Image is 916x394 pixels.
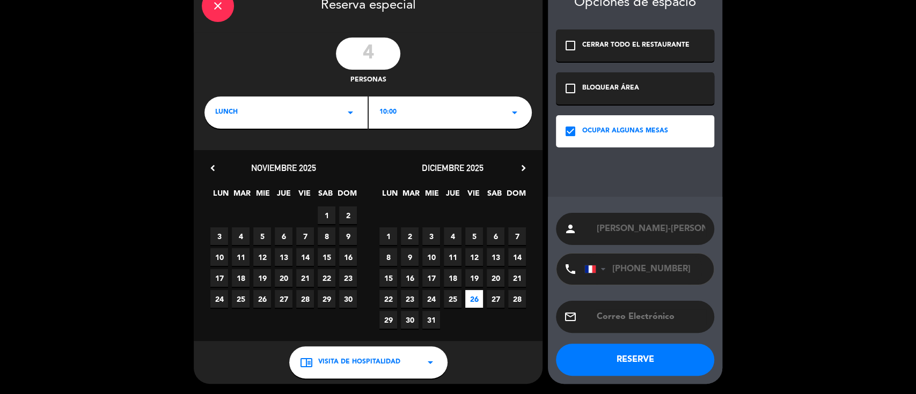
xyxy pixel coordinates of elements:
[253,227,271,245] span: 5
[564,310,577,323] i: email
[318,227,335,245] span: 8
[465,187,482,205] span: VIE
[381,187,399,205] span: LUN
[465,269,483,287] span: 19
[207,162,218,174] i: chevron_left
[253,290,271,308] span: 26
[518,162,529,174] i: chevron_right
[564,82,577,95] i: check_box_outline_blank
[422,269,440,287] span: 17
[507,187,524,205] span: DOM
[422,290,440,308] span: 24
[508,290,526,308] span: 28
[423,187,441,205] span: MIE
[232,227,250,245] span: 4
[210,227,228,245] span: 3
[401,290,419,308] span: 23
[444,187,461,205] span: JUE
[402,187,420,205] span: MAR
[582,126,668,137] div: OCUPAR ALGUNAS MESAS
[232,248,250,266] span: 11
[465,290,483,308] span: 26
[253,269,271,287] span: 19
[344,106,357,119] i: arrow_drop_down
[487,248,504,266] span: 13
[233,187,251,205] span: MAR
[296,290,314,308] span: 28
[339,227,357,245] span: 9
[318,206,335,224] span: 1
[508,106,521,119] i: arrow_drop_down
[339,290,357,308] span: 30
[422,227,440,245] span: 3
[379,269,397,287] span: 15
[210,290,228,308] span: 24
[339,269,357,287] span: 23
[212,187,230,205] span: LUN
[275,187,292,205] span: JUE
[275,269,292,287] span: 20
[444,248,461,266] span: 11
[296,248,314,266] span: 14
[487,269,504,287] span: 20
[379,290,397,308] span: 22
[508,269,526,287] span: 21
[585,254,610,284] div: France: +33
[564,125,577,138] i: check_box
[210,248,228,266] span: 10
[465,227,483,245] span: 5
[215,107,238,118] span: LUNCH
[253,248,271,266] span: 12
[422,311,440,329] span: 31
[508,227,526,245] span: 7
[296,269,314,287] span: 21
[444,290,461,308] span: 25
[422,162,483,173] span: diciembre 2025
[318,269,335,287] span: 22
[508,248,526,266] span: 14
[275,290,292,308] span: 27
[232,290,250,308] span: 25
[296,227,314,245] span: 7
[336,38,400,70] input: 0
[401,227,419,245] span: 2
[444,227,461,245] span: 4
[318,290,335,308] span: 29
[339,248,357,266] span: 16
[401,269,419,287] span: 16
[486,187,503,205] span: SAB
[296,187,313,205] span: VIE
[232,269,250,287] span: 18
[350,75,386,86] span: personas
[379,227,397,245] span: 1
[564,263,577,276] i: phone
[444,269,461,287] span: 18
[582,83,639,94] div: BLOQUEAR ÁREA
[379,107,397,118] span: 10:00
[596,221,706,236] input: Nombre
[596,309,706,324] input: Correo Electrónico
[251,162,316,173] span: noviembre 2025
[401,248,419,266] span: 9
[564,39,577,52] i: check_box_outline_blank
[318,357,400,368] span: Visita de Hospitalidad
[556,344,714,376] button: RESERVE
[300,356,313,369] i: chrome_reader_mode
[318,248,335,266] span: 15
[487,290,504,308] span: 27
[465,248,483,266] span: 12
[254,187,272,205] span: MIE
[379,311,397,329] span: 29
[582,40,690,51] div: CERRAR TODO EL RESTAURANTE
[379,248,397,266] span: 8
[317,187,334,205] span: SAB
[487,227,504,245] span: 6
[210,269,228,287] span: 17
[275,227,292,245] span: 6
[564,222,577,235] i: person
[584,254,702,285] input: Teléfono
[401,311,419,329] span: 30
[424,356,437,369] i: arrow_drop_down
[422,248,440,266] span: 10
[275,248,292,266] span: 13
